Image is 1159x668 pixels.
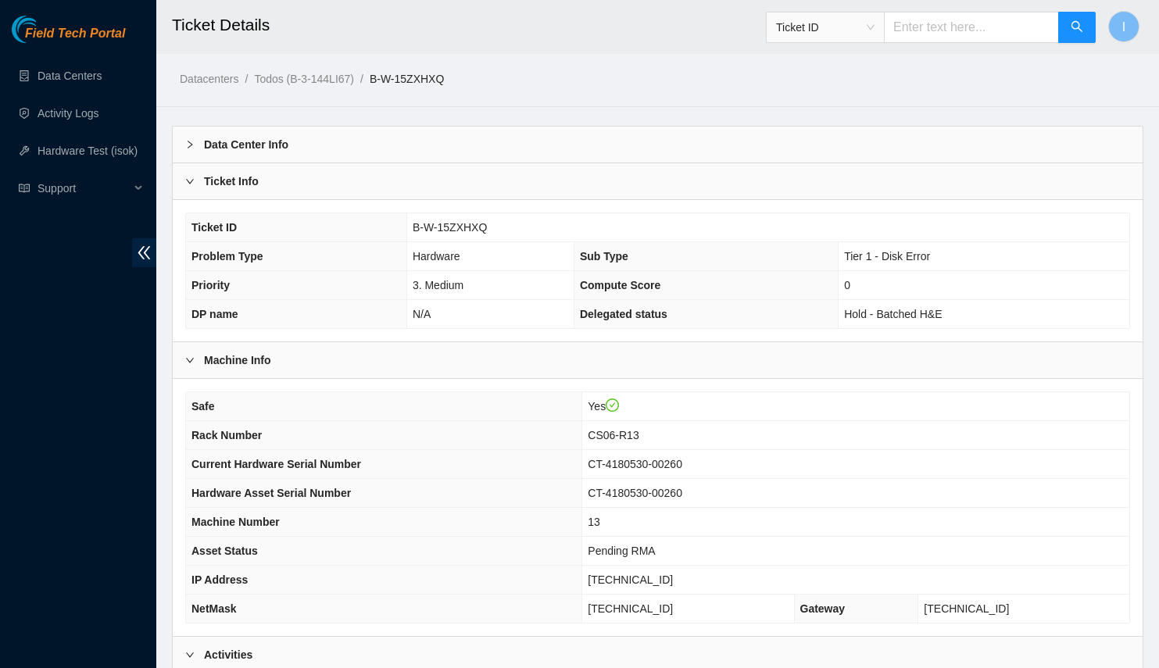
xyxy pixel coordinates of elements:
span: / [245,73,248,85]
a: Hardware Test (isok) [38,145,138,157]
span: Delegated status [580,308,667,320]
span: right [185,650,195,659]
span: 13 [588,516,600,528]
b: Machine Info [204,352,271,369]
span: [TECHNICAL_ID] [588,573,673,586]
span: CT-4180530-00260 [588,487,682,499]
img: Akamai Technologies [12,16,79,43]
b: Activities [204,646,252,663]
span: Yes [588,400,619,413]
span: double-left [132,238,156,267]
div: Machine Info [173,342,1143,378]
a: B-W-15ZXHXQ [370,73,444,85]
span: search [1071,20,1083,35]
span: Sub Type [580,250,628,263]
span: Priority [191,279,230,291]
span: Problem Type [191,250,263,263]
span: Safe [191,400,215,413]
button: I [1108,11,1139,42]
b: Data Center Info [204,136,288,153]
a: Datacenters [180,73,238,85]
span: [TECHNICAL_ID] [588,602,673,615]
input: Enter text here... [884,12,1059,43]
span: N/A [413,308,431,320]
span: [TECHNICAL_ID] [924,602,1009,615]
a: Todos (B-3-144LI67) [254,73,354,85]
span: IP Address [191,573,248,586]
span: right [185,140,195,149]
span: right [185,355,195,365]
span: 3. Medium [413,279,463,291]
span: / [360,73,363,85]
span: Machine Number [191,516,280,528]
span: CT-4180530-00260 [588,458,682,470]
span: Pending RMA [588,545,655,557]
span: check-circle [606,398,620,413]
span: I [1122,17,1125,37]
div: Data Center Info [173,127,1143,163]
div: Ticket Info [173,163,1143,199]
span: 0 [844,279,850,291]
span: Compute Score [580,279,660,291]
span: NetMask [191,602,237,615]
span: Ticket ID [776,16,875,39]
span: Current Hardware Serial Number [191,458,361,470]
span: Rack Number [191,429,262,441]
span: Tier 1 - Disk Error [844,250,930,263]
span: Field Tech Portal [25,27,125,41]
a: Data Centers [38,70,102,82]
a: Akamai TechnologiesField Tech Portal [12,28,125,48]
span: DP name [191,308,238,320]
span: read [19,183,30,194]
span: right [185,177,195,186]
span: Support [38,173,130,204]
b: Ticket Info [204,173,259,190]
span: Hardware Asset Serial Number [191,487,351,499]
span: Hardware [413,250,460,263]
span: Hold - Batched H&E [844,308,942,320]
span: Gateway [800,602,846,615]
span: Ticket ID [191,221,237,234]
a: Activity Logs [38,107,99,120]
span: CS06-R13 [588,429,639,441]
span: Asset Status [191,545,258,557]
span: B-W-15ZXHXQ [413,221,487,234]
button: search [1058,12,1096,43]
